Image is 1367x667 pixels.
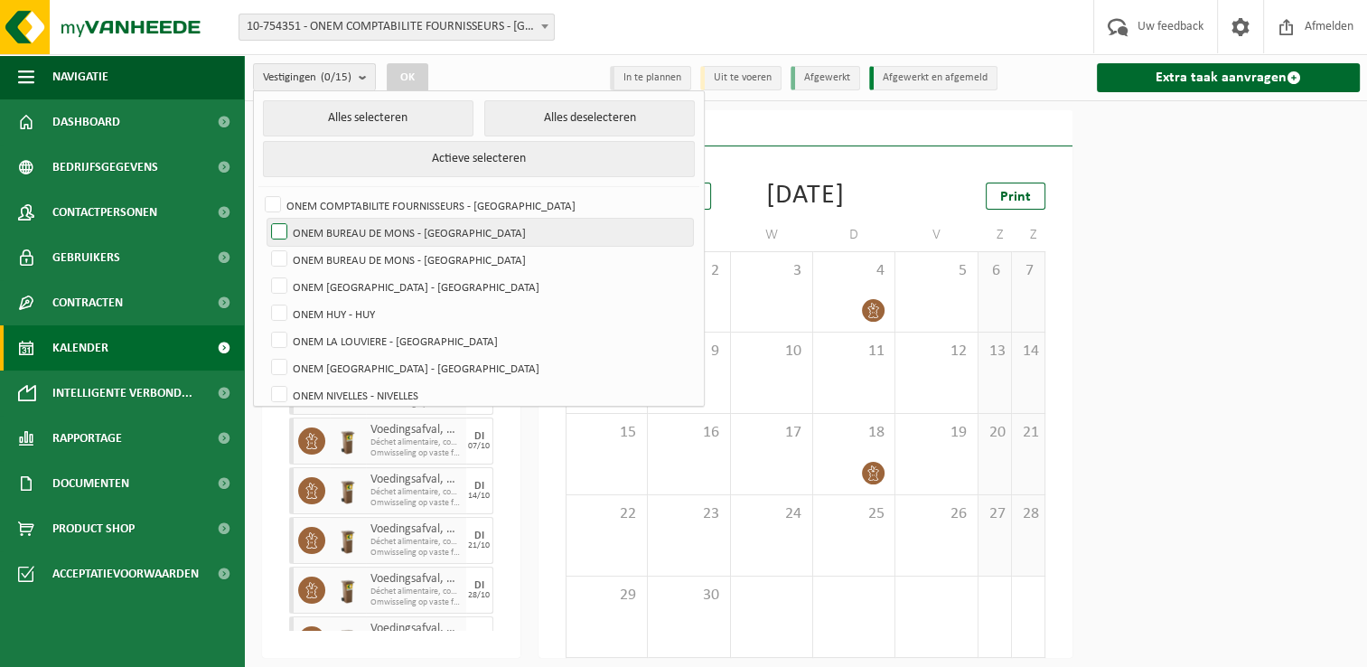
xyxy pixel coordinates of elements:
[263,64,351,91] span: Vestigingen
[370,473,462,487] span: Voedingsafval, bevat producten van dierlijke oorsprong, onverpakt, categorie 3
[657,586,720,606] span: 30
[370,572,462,587] span: Voedingsafval, bevat producten van dierlijke oorsprong, onverpakt, categorie 3
[740,342,803,362] span: 10
[822,504,885,524] span: 25
[334,577,361,604] img: WB-0140-HPE-BN-01
[1012,219,1045,251] td: Z
[822,261,885,281] span: 4
[904,504,968,524] span: 26
[1021,261,1035,281] span: 7
[321,71,351,83] count: (0/15)
[52,416,122,461] span: Rapportage
[52,371,192,416] span: Intelligente verbond...
[700,66,782,90] li: Uit te voeren
[468,591,490,600] div: 28/10
[52,145,158,190] span: Bedrijfsgegevens
[267,300,693,327] label: ONEM HUY - HUY
[978,219,1012,251] td: Z
[370,423,462,437] span: Voedingsafval, bevat producten van dierlijke oorsprong, onverpakt, categorie 3
[988,261,1002,281] span: 6
[474,531,484,541] div: DI
[740,504,803,524] span: 24
[474,630,484,641] div: DI
[239,14,554,40] span: 10-754351 - ONEM COMPTABILITE FOURNISSEURS - BRUXELLES
[370,597,462,608] span: Omwisseling op vaste frequentie (incl. verwerking)
[52,325,108,371] span: Kalender
[52,190,157,235] span: Contactpersonen
[52,461,129,506] span: Documenten
[904,342,968,362] span: 12
[1021,342,1035,362] span: 14
[370,437,462,448] span: Déchet alimentaire, contenant des produits d'origine animale
[657,504,720,524] span: 23
[370,487,462,498] span: Déchet alimentaire, contenant des produits d'origine animale
[988,342,1002,362] span: 13
[1000,190,1031,204] span: Print
[1021,504,1035,524] span: 28
[468,541,490,550] div: 21/10
[370,622,462,636] span: Voedingsafval, bevat producten van dierlijke oorsprong, onverpakt, categorie 3
[1021,423,1035,443] span: 21
[334,626,361,653] img: WB-0140-HPE-BN-01
[267,354,693,381] label: ONEM [GEOGRAPHIC_DATA] - [GEOGRAPHIC_DATA]
[263,141,695,177] button: Actieve selecteren
[869,66,997,90] li: Afgewerkt en afgemeld
[387,63,428,92] button: OK
[474,431,484,442] div: DI
[267,219,693,246] label: ONEM BUREAU DE MONS - [GEOGRAPHIC_DATA]
[740,261,803,281] span: 3
[370,587,462,597] span: Déchet alimentaire, contenant des produits d'origine animale
[822,423,885,443] span: 18
[988,504,1002,524] span: 27
[52,551,199,597] span: Acceptatievoorwaarden
[370,537,462,548] span: Déchet alimentaire, contenant des produits d'origine animale
[267,273,693,300] label: ONEM [GEOGRAPHIC_DATA] - [GEOGRAPHIC_DATA]
[731,219,813,251] td: W
[904,261,968,281] span: 5
[263,100,473,136] button: Alles selecteren
[334,527,361,554] img: WB-0140-HPE-BN-01
[895,219,978,251] td: V
[766,183,845,210] div: [DATE]
[52,280,123,325] span: Contracten
[370,498,462,509] span: Omwisseling op vaste frequentie (incl. verwerking)
[52,235,120,280] span: Gebruikers
[740,423,803,443] span: 17
[904,423,968,443] span: 19
[988,423,1002,443] span: 20
[52,506,135,551] span: Product Shop
[239,14,555,41] span: 10-754351 - ONEM COMPTABILITE FOURNISSEURS - BRUXELLES
[576,504,638,524] span: 22
[576,586,638,606] span: 29
[267,327,693,354] label: ONEM LA LOUVIERE - [GEOGRAPHIC_DATA]
[253,63,376,90] button: Vestigingen(0/15)
[822,342,885,362] span: 11
[370,448,462,459] span: Omwisseling op vaste frequentie (incl. verwerking)
[370,548,462,559] span: Omwisseling op vaste frequentie (incl. verwerking)
[267,381,693,409] label: ONEM NIVELLES - NIVELLES
[334,427,361,455] img: WB-0140-HPE-BN-01
[474,580,484,591] div: DI
[474,481,484,492] div: DI
[261,192,693,219] label: ONEM COMPTABILITE FOURNISSEURS - [GEOGRAPHIC_DATA]
[267,246,693,273] label: ONEM BUREAU DE MONS - [GEOGRAPHIC_DATA]
[334,477,361,504] img: WB-0140-HPE-BN-01
[52,99,120,145] span: Dashboard
[813,219,895,251] td: D
[468,442,490,451] div: 07/10
[657,423,720,443] span: 16
[986,183,1045,210] a: Print
[370,522,462,537] span: Voedingsafval, bevat producten van dierlijke oorsprong, onverpakt, categorie 3
[52,54,108,99] span: Navigatie
[1097,63,1360,92] a: Extra taak aanvragen
[610,66,691,90] li: In te plannen
[484,100,695,136] button: Alles deselecteren
[576,423,638,443] span: 15
[791,66,860,90] li: Afgewerkt
[468,492,490,501] div: 14/10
